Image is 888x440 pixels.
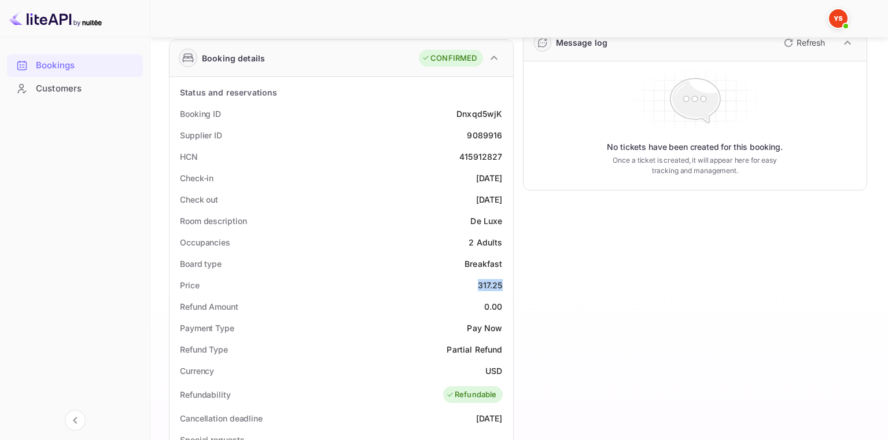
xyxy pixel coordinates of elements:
[180,130,222,140] ya-tr-span: Supplier ID
[476,412,503,424] div: [DATE]
[180,152,198,162] ya-tr-span: HCN
[180,413,263,423] ya-tr-span: Cancellation deadline
[180,302,238,311] ya-tr-span: Refund Amount
[180,216,246,226] ya-tr-span: Room description
[467,129,502,141] div: 9089916
[467,323,502,333] ya-tr-span: Pay Now
[180,323,234,333] ya-tr-span: Payment Type
[556,38,608,47] ya-tr-span: Message log
[829,9,848,28] img: Yandex Support
[180,237,230,247] ya-tr-span: Occupancies
[65,410,86,431] button: Collapse navigation
[7,54,143,77] div: Bookings
[180,109,221,119] ya-tr-span: Booking ID
[484,300,503,313] div: 0.00
[470,216,502,226] ya-tr-span: De Luxe
[180,195,218,204] ya-tr-span: Check out
[465,259,502,269] ya-tr-span: Breakfast
[478,279,503,291] div: 317.25
[456,109,502,119] ya-tr-span: Dnxqd5wjK
[180,344,228,354] ya-tr-span: Refund Type
[202,52,265,64] ya-tr-span: Booking details
[607,141,783,153] ya-tr-span: No tickets have been created for this booking.
[7,54,143,76] a: Bookings
[180,366,214,376] ya-tr-span: Currency
[455,389,497,401] ya-tr-span: Refundable
[603,155,787,176] ya-tr-span: Once a ticket is created, it will appear here for easy tracking and management.
[476,172,503,184] div: [DATE]
[9,9,102,28] img: LiteAPI logo
[180,259,222,269] ya-tr-span: Board type
[7,78,143,100] div: Customers
[180,173,213,183] ya-tr-span: Check-in
[36,59,75,72] ya-tr-span: Bookings
[777,34,830,52] button: Refresh
[797,38,825,47] ya-tr-span: Refresh
[476,193,503,206] div: [DATE]
[180,87,277,97] ya-tr-span: Status and reservations
[447,344,502,354] ya-tr-span: Partial Refund
[459,151,502,163] div: 415912827
[430,53,477,64] ya-tr-span: CONFIRMED
[180,390,231,399] ya-tr-span: Refundability
[36,82,82,96] ya-tr-span: Customers
[469,237,502,247] ya-tr-span: 2 Adults
[485,366,502,376] ya-tr-span: USD
[7,78,143,99] a: Customers
[180,280,200,290] ya-tr-span: Price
